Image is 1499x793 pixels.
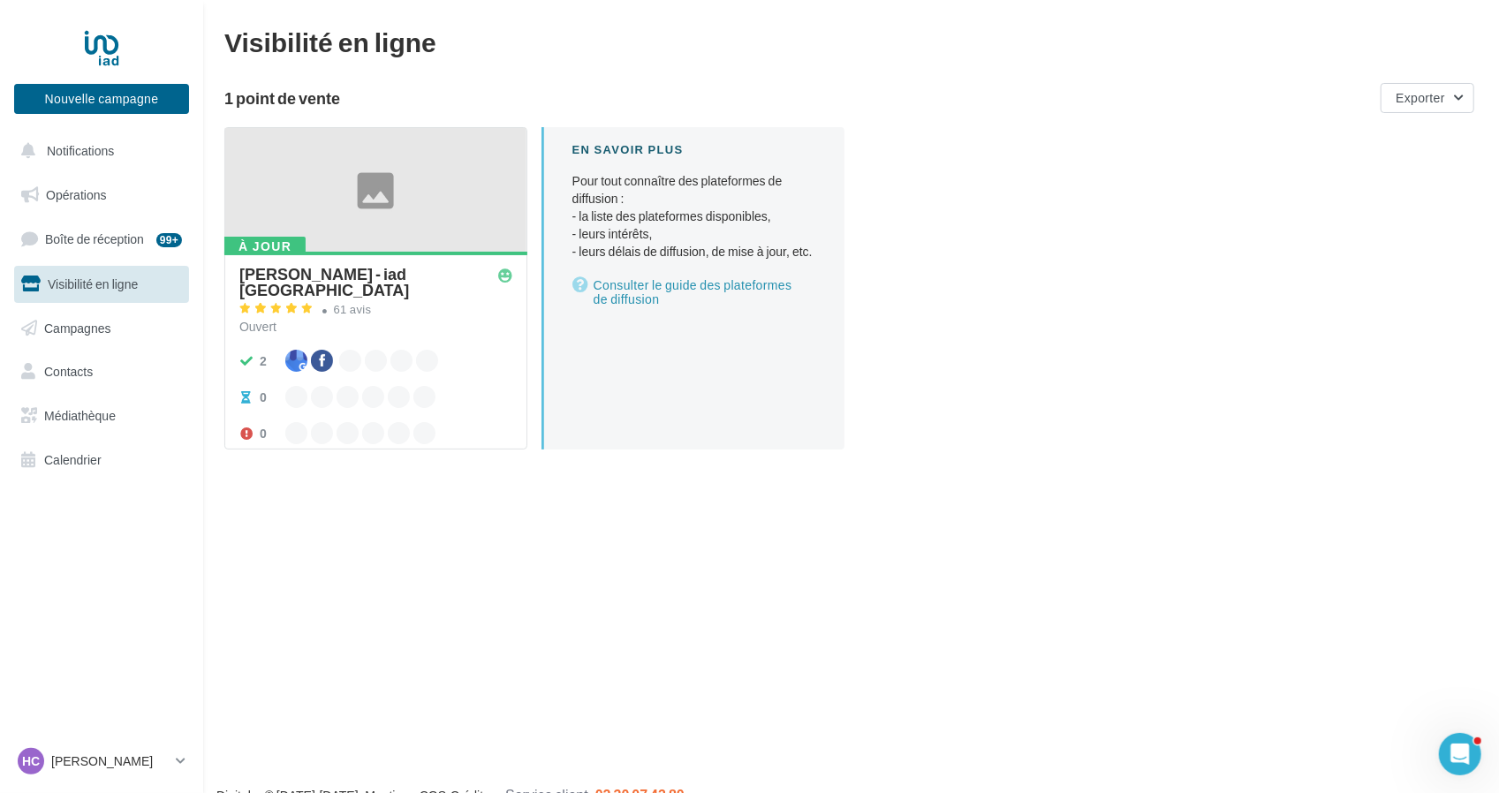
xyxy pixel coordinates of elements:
span: Boîte de réception [45,231,144,246]
span: Médiathèque [44,408,116,423]
div: v 4.0.25 [49,28,87,42]
span: Visibilité en ligne [48,276,138,291]
div: 99+ [156,233,182,247]
span: Contacts [44,364,93,379]
a: Campagnes [11,310,193,347]
span: Notifications [47,143,114,158]
div: 1 point de vente [224,90,1374,106]
a: Boîte de réception99+ [11,220,193,258]
div: Visibilité en ligne [224,28,1478,55]
div: À jour [224,237,306,256]
a: Consulter le guide des plateformes de diffusion [572,275,816,310]
div: Domaine [93,104,136,116]
span: HC [22,752,40,770]
div: 0 [260,425,267,442]
span: Opérations [46,187,106,202]
div: En savoir plus [572,141,816,158]
img: tab_domain_overview_orange.svg [73,102,87,117]
a: 61 avis [239,300,512,321]
span: Campagnes [44,320,111,335]
li: - leurs délais de diffusion, de mise à jour, etc. [572,243,816,261]
a: Contacts [11,353,193,390]
button: Exporter [1381,83,1474,113]
div: 2 [260,352,267,370]
img: website_grey.svg [28,46,42,60]
span: Exporter [1396,90,1445,105]
a: Calendrier [11,442,193,479]
div: Mots-clés [223,104,267,116]
li: - la liste des plateformes disponibles, [572,208,816,225]
a: HC [PERSON_NAME] [14,744,189,778]
a: Visibilité en ligne [11,266,193,303]
div: 61 avis [334,304,372,315]
li: - leurs intérêts, [572,225,816,243]
button: Nouvelle campagne [14,84,189,114]
div: Domaine: [DOMAIN_NAME] [46,46,200,60]
a: Opérations [11,177,193,214]
a: Médiathèque [11,397,193,434]
button: Notifications [11,132,185,170]
div: [PERSON_NAME] - iad [GEOGRAPHIC_DATA] [239,266,498,298]
img: tab_keywords_by_traffic_grey.svg [203,102,217,117]
iframe: Intercom live chat [1439,733,1481,775]
span: Calendrier [44,452,102,467]
p: Pour tout connaître des plateformes de diffusion : [572,172,816,261]
div: 0 [260,389,267,406]
span: Ouvert [239,319,276,334]
img: logo_orange.svg [28,28,42,42]
p: [PERSON_NAME] [51,752,169,770]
